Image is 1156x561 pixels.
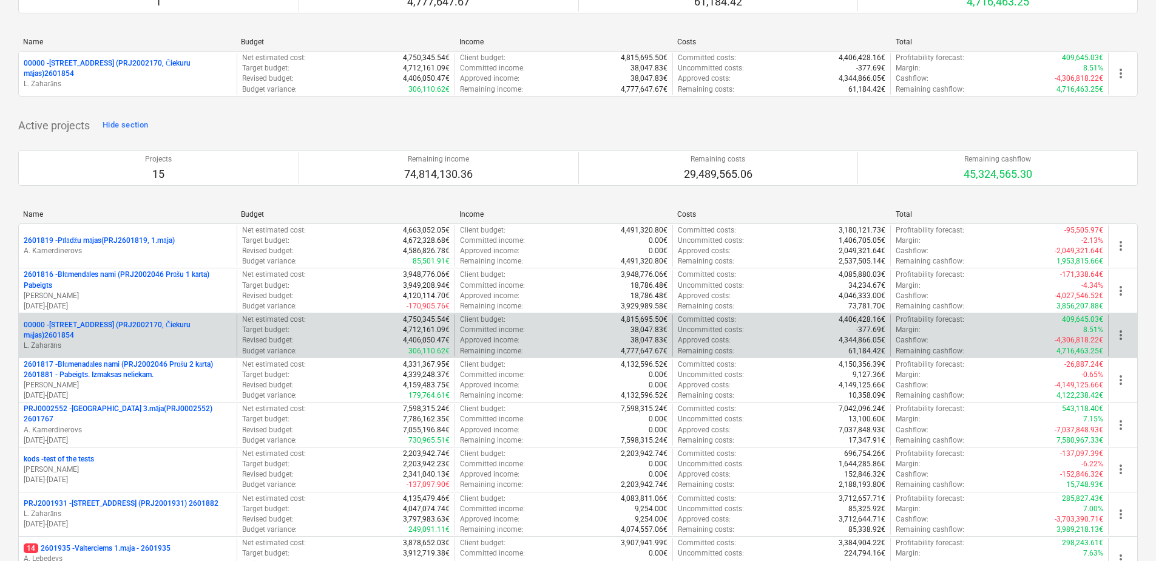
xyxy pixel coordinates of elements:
[678,84,734,95] p: Remaining costs :
[896,414,921,424] p: Margin :
[839,404,885,414] p: 7,042,096.24€
[460,494,505,504] p: Client budget :
[460,225,505,236] p: Client budget :
[678,291,731,301] p: Approved costs :
[677,38,885,46] div: Costs
[853,370,885,380] p: 9,127.36€
[460,291,519,301] p: Approved income :
[242,435,297,446] p: Budget variance :
[413,256,450,267] p: 85,501.91€
[844,469,885,480] p: 152,846.32€
[896,314,964,325] p: Profitability forecast :
[1055,425,1103,435] p: -7,037,848.93€
[839,480,885,490] p: 2,188,193.80€
[896,210,1104,219] div: Total
[24,543,38,553] span: 14
[1055,335,1103,345] p: -4,306,818.22€
[242,414,289,424] p: Target budget :
[1060,449,1103,459] p: -137,097.39€
[242,236,289,246] p: Target budget :
[621,84,668,95] p: 4,777,647.67€
[242,480,297,490] p: Budget variance :
[242,291,294,301] p: Revised budget :
[407,301,450,311] p: -170,905.76€
[896,280,921,291] p: Margin :
[403,280,450,291] p: 3,949,208.94€
[678,73,731,84] p: Approved costs :
[24,509,232,519] p: L. Zaharāns
[24,270,232,311] div: 2601816 -Blūmendāles nami (PRJ2002046 Prūšu 1 kārta) Pabeigts[PERSON_NAME][DATE]-[DATE]
[403,63,450,73] p: 4,712,161.09€
[1081,459,1103,469] p: -6.22%
[896,236,921,246] p: Margin :
[630,335,668,345] p: 38,047.83€
[24,380,232,390] p: [PERSON_NAME]
[24,270,232,290] p: 2601816 - Blūmendāles nami (PRJ2002046 Prūšu 1 kārta) Pabeigts
[242,494,306,504] p: Net estimated cost :
[460,256,523,267] p: Remaining income :
[24,359,232,380] p: 2601817 - Blūmenadāles nami (PRJ2002046 Prūšu 2 kārta) 2601881 - Pabeigts. Izmaksas neliekam.
[896,469,928,480] p: Cashflow :
[460,480,523,490] p: Remaining income :
[896,256,964,267] p: Remaining cashflow :
[24,498,218,509] p: PRJ2001931 - [STREET_ADDRESS] (PRJ2001931) 2601882
[408,390,450,401] p: 179,764.61€
[404,167,473,182] p: 74,814,130.36
[1055,291,1103,301] p: -4,027,546.52€
[460,346,523,356] p: Remaining income :
[678,256,734,267] p: Remaining costs :
[24,58,232,89] div: 00000 -[STREET_ADDRESS] (PRJ2002170, Čiekuru mājas)2601854L. Zaharāns
[678,246,731,256] p: Approved costs :
[839,236,885,246] p: 1,406,705.05€
[23,210,231,219] div: Name
[1056,346,1103,356] p: 4,716,463.25€
[839,270,885,280] p: 4,085,880.03€
[24,341,232,351] p: L. Zaharāns
[896,359,964,370] p: Profitability forecast :
[896,63,921,73] p: Margin :
[621,314,668,325] p: 4,815,695.50€
[18,118,90,133] p: Active projects
[678,53,736,63] p: Committed costs :
[856,63,885,73] p: -377.69€
[460,63,525,73] p: Committed income :
[1095,503,1156,561] iframe: Chat Widget
[242,404,306,414] p: Net estimated cost :
[896,404,964,414] p: Profitability forecast :
[24,425,232,435] p: A. Kamerdinerovs
[896,301,964,311] p: Remaining cashflow :
[678,359,736,370] p: Committed costs :
[403,370,450,380] p: 4,339,248.37€
[1083,63,1103,73] p: 8.51%
[1060,469,1103,480] p: -152,846.32€
[630,63,668,73] p: 38,047.83€
[839,53,885,63] p: 4,406,428.16€
[460,404,505,414] p: Client budget :
[1056,301,1103,311] p: 3,856,207.88€
[242,325,289,335] p: Target budget :
[241,210,449,219] div: Budget
[408,346,450,356] p: 306,110.62€
[460,84,523,95] p: Remaining income :
[24,435,232,446] p: [DATE] - [DATE]
[24,79,232,89] p: L. Zaharāns
[839,380,885,390] p: 4,149,125.66€
[839,314,885,325] p: 4,406,428.16€
[403,73,450,84] p: 4,406,050.47€
[242,359,306,370] p: Net estimated cost :
[621,390,668,401] p: 4,132,596.52€
[242,280,289,291] p: Target budget :
[403,225,450,236] p: 4,663,052.05€
[460,314,505,325] p: Client budget :
[649,236,668,246] p: 0.00€
[630,73,668,84] p: 38,047.83€
[24,454,232,485] div: kods -test of the tests[PERSON_NAME][DATE]-[DATE]
[242,63,289,73] p: Target budget :
[1062,494,1103,504] p: 285,827.43€
[678,225,736,236] p: Committed costs :
[460,301,523,311] p: Remaining income :
[460,236,525,246] p: Committed income :
[1114,66,1128,81] span: more_vert
[24,390,232,401] p: [DATE] - [DATE]
[1062,404,1103,414] p: 543,118.40€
